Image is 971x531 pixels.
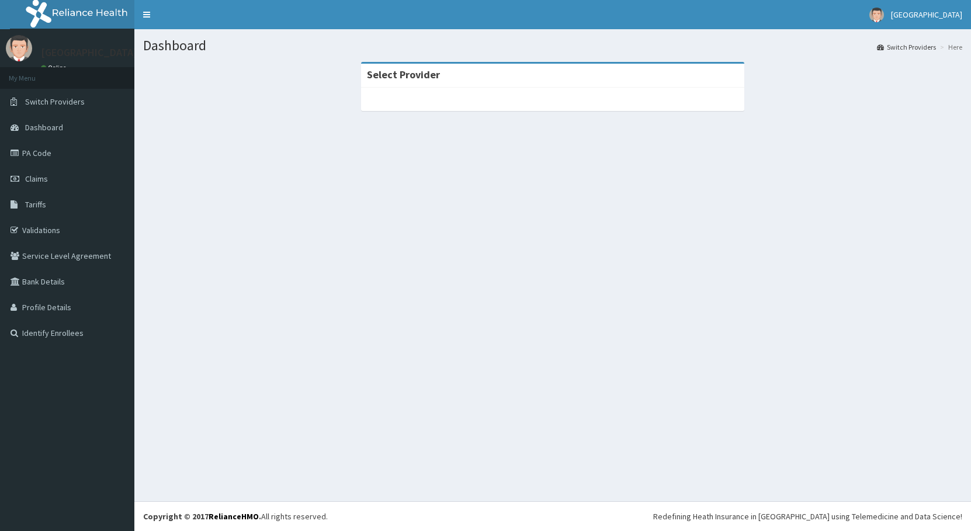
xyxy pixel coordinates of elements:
[25,199,46,210] span: Tariffs
[25,96,85,107] span: Switch Providers
[143,511,261,522] strong: Copyright © 2017 .
[41,64,69,72] a: Online
[6,35,32,61] img: User Image
[25,173,48,184] span: Claims
[869,8,884,22] img: User Image
[209,511,259,522] a: RelianceHMO
[653,511,962,522] div: Redefining Heath Insurance in [GEOGRAPHIC_DATA] using Telemedicine and Data Science!
[877,42,936,52] a: Switch Providers
[937,42,962,52] li: Here
[41,47,137,58] p: [GEOGRAPHIC_DATA]
[143,38,962,53] h1: Dashboard
[891,9,962,20] span: [GEOGRAPHIC_DATA]
[25,122,63,133] span: Dashboard
[134,501,971,531] footer: All rights reserved.
[367,68,440,81] strong: Select Provider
